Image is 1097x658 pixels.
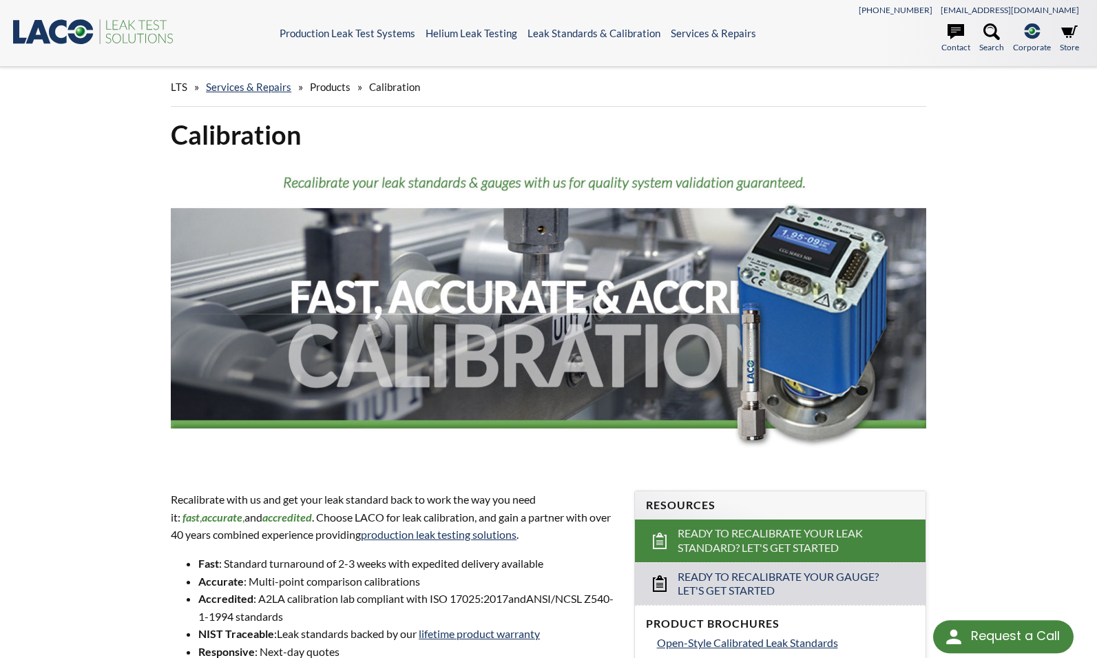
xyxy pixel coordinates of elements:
strong: Accurate [198,575,244,588]
li: : Standard turnaround of 2-3 weeks with expedited delivery available [198,555,617,573]
a: Contact [941,23,970,54]
div: » » » [171,68,926,107]
li: : A2LA calibration lab compliant with standards [198,590,617,625]
strong: Accredited [198,592,253,605]
p: Recalibrate with us and get your leak standard back to work the way you need it: and . Choose LAC... [171,491,617,544]
a: Store [1060,23,1079,54]
em: accredited [262,511,312,524]
img: round button [943,626,965,648]
span: Calibration [369,81,420,93]
a: Services & Repairs [206,81,291,93]
em: accurate [202,511,242,524]
li: : Multi-point comparison calibrations [198,573,617,590]
a: Ready to Recalibrate Your Gauge? Let's Get Started [635,562,926,606]
strong: Responsive [198,645,255,658]
a: Open-Style Calibrated Leak Standards [657,634,915,652]
strong: Fast [198,557,219,570]
h4: Product Brochures [646,617,915,631]
h1: Calibration [171,118,926,152]
a: Services & Repairs [671,27,756,39]
strong: NIST Traceable [198,627,274,640]
span: , , [180,511,244,524]
a: Helium Leak Testing [426,27,517,39]
img: Fast, Accurate & Accredited Calibration header [171,163,926,465]
span: Products [310,81,351,93]
a: production leak testing solutions [361,528,516,541]
a: Ready to Recalibrate Your Leak Standard? Let's Get Started [635,520,926,562]
a: [EMAIL_ADDRESS][DOMAIN_NAME] [941,5,1079,15]
a: Search [979,23,1004,54]
span: ISO 17025:2017 [430,592,508,605]
a: Production Leak Test Systems [280,27,415,39]
span: Ready to Recalibrate Your Gauge? Let's Get Started [678,570,884,599]
span: LTS [171,81,187,93]
a: [PHONE_NUMBER] [859,5,932,15]
span: Ready to Recalibrate Your Leak Standard? Let's Get Started [678,526,884,555]
h4: Resources [646,498,915,513]
span: and [508,592,526,605]
div: Request a Call [971,620,1060,652]
span: Open-Style Calibrated Leak Standards [657,636,838,649]
em: fast [182,511,200,524]
a: lifetime product warranty [419,627,540,640]
div: Request a Call [933,620,1074,653]
span: ANSI/NCSL Z540-1-1994 [198,592,614,623]
li: : eak standards backed by our [198,625,617,643]
span: L [277,627,282,640]
span: Corporate [1013,41,1051,54]
a: Leak Standards & Calibration [527,27,660,39]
